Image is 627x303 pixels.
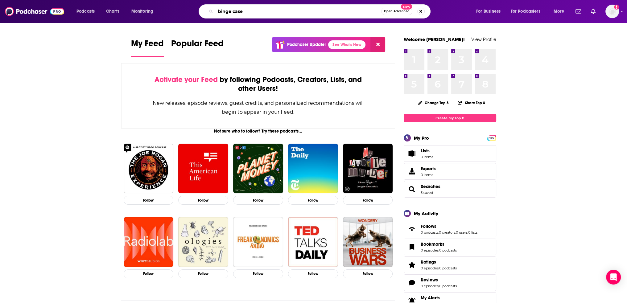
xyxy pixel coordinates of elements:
span: , [455,230,456,235]
button: Follow [178,269,228,278]
button: open menu [507,6,549,16]
a: 0 episodes [421,266,439,270]
div: My Activity [414,211,438,216]
div: Not sure who to follow? Try these podcasts... [121,129,395,134]
button: Show profile menu [605,5,619,18]
a: 0 episodes [421,284,439,288]
svg: Add a profile image [614,5,619,10]
span: Lists [421,148,433,154]
div: Search podcasts, credits, & more... [204,4,436,18]
img: Ologies with Alie Ward [178,217,228,267]
button: open menu [72,6,103,16]
button: Follow [124,196,174,205]
span: Bookmarks [404,239,496,255]
a: 0 lists [468,230,477,235]
a: See What's New [328,40,365,49]
img: TED Talks Daily [288,217,338,267]
a: Exports [404,163,496,180]
span: Bookmarks [421,241,444,247]
a: 3 saved [421,190,433,195]
button: Follow [178,196,228,205]
a: My Feed [131,38,164,57]
button: Follow [343,196,393,205]
span: My Alerts [421,295,440,301]
a: 0 podcasts [439,248,457,252]
a: Planet Money [233,144,283,194]
a: PRO [488,135,495,140]
span: For Business [476,7,501,16]
span: Searches [404,181,496,198]
span: Open Advanced [384,10,410,13]
img: My Favorite Murder with Karen Kilgariff and Georgia Hardstark [343,144,393,194]
a: Create My Top 8 [404,114,496,122]
span: Exports [406,167,418,176]
span: Exports [421,166,436,171]
button: open menu [472,6,508,16]
img: Business Wars [343,217,393,267]
p: Podchaser Update! [287,42,326,47]
span: Popular Feed [171,38,224,52]
a: Popular Feed [171,38,224,57]
a: Reviews [421,277,457,283]
a: 0 podcasts [439,284,457,288]
a: Follows [421,223,477,229]
span: 0 items [421,173,436,177]
span: More [554,7,564,16]
img: The Joe Rogan Experience [124,144,174,194]
div: My Pro [414,135,429,141]
a: Bookmarks [421,241,457,247]
a: Searches [421,184,440,189]
button: Change Top 8 [415,99,453,107]
img: Radiolab [124,217,174,267]
button: open menu [549,6,572,16]
a: 0 users [456,230,468,235]
button: Open AdvancedNew [381,8,412,15]
button: Share Top 8 [457,97,485,109]
span: PRO [488,136,495,140]
span: Logged in as tmathaidavis [605,5,619,18]
input: Search podcasts, credits, & more... [216,6,381,16]
span: Reviews [404,274,496,291]
a: Show notifications dropdown [573,6,584,17]
span: Follows [421,223,436,229]
span: Reviews [421,277,438,283]
span: For Podcasters [511,7,540,16]
a: Follows [406,225,418,233]
button: Follow [124,269,174,278]
a: Welcome [PERSON_NAME]! [404,36,465,42]
button: Follow [343,269,393,278]
span: Lists [406,149,418,158]
img: User Profile [605,5,619,18]
button: Follow [233,196,283,205]
a: This American Life [178,144,228,194]
img: Freakonomics Radio [233,217,283,267]
a: Show notifications dropdown [588,6,598,17]
span: , [438,230,439,235]
span: 0 items [421,155,433,159]
span: Monitoring [131,7,153,16]
div: by following Podcasts, Creators, Lists, and other Users! [152,75,364,93]
span: Activate your Feed [155,75,218,84]
span: Follows [404,221,496,237]
span: Ratings [421,259,436,265]
a: View Profile [471,36,496,42]
button: Follow [288,269,338,278]
span: Lists [421,148,430,154]
a: 0 creators [439,230,455,235]
a: 0 podcasts [421,230,438,235]
a: 0 episodes [421,248,439,252]
div: New releases, episode reviews, guest credits, and personalized recommendations will begin to appe... [152,99,364,117]
img: The Daily [288,144,338,194]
